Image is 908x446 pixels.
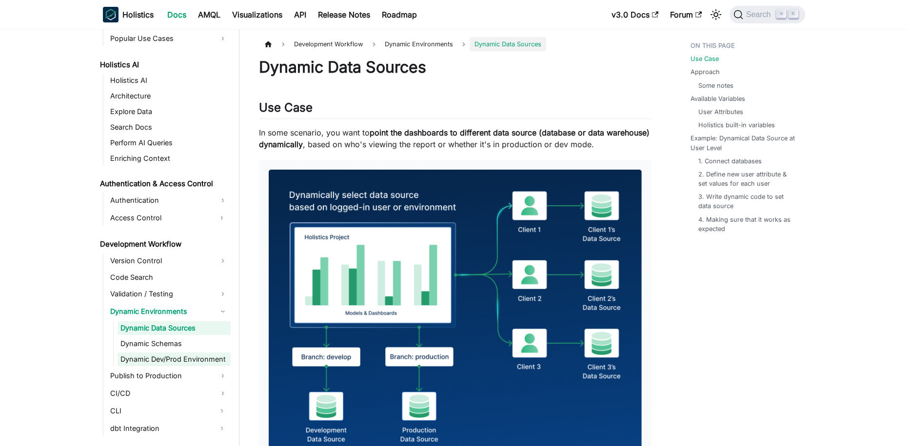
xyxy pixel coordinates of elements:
a: Search Docs [107,120,231,134]
a: Authentication & Access Control [97,177,231,191]
a: Dynamic Environments [107,304,231,319]
span: Search [743,10,777,19]
img: Holistics [103,7,118,22]
a: 4. Making sure that it works as expected [698,215,795,233]
kbd: K [789,10,798,19]
button: Expand sidebar category 'CLI' [213,403,231,419]
a: Explore Data [107,105,231,118]
a: Roadmap [376,7,423,22]
span: Development Workflow [289,37,368,51]
a: Use Case [691,54,719,63]
a: 1. Connect databases [698,156,762,166]
strong: point the dashboards to different data source (database or data warehouse) dynamically [259,128,650,149]
nav: Docs sidebar [93,29,239,446]
a: 3. Write dynamic code to set data source [698,192,795,211]
a: Version Control [107,253,231,269]
button: Expand sidebar category 'dbt Integration' [213,421,231,436]
a: Validation / Testing [107,286,231,302]
span: Dynamic Data Sources [470,37,546,51]
span: Dynamic Environments [380,37,458,51]
a: Visualizations [226,7,288,22]
a: Holistics built-in variables [698,120,775,130]
button: Search (Command+K) [730,6,805,23]
a: AMQL [192,7,226,22]
a: Some notes [698,81,733,90]
kbd: ⌘ [776,10,786,19]
a: Authentication [107,193,231,208]
a: dbt Integration [107,421,213,436]
nav: Breadcrumbs [259,37,651,51]
a: Approach [691,67,720,77]
a: Forum [664,7,708,22]
a: Available Variables [691,94,745,103]
a: Release Notes [312,7,376,22]
a: Holistics AI [107,74,231,87]
b: Holistics [122,9,154,20]
a: Architecture [107,89,231,103]
a: Holistics AI [97,58,231,72]
button: Expand sidebar category 'Access Control' [213,210,231,226]
a: Access Control [107,210,213,226]
p: In some scenario, you want to , based on who's viewing the report or whether it's in production o... [259,127,651,150]
a: Dynamic Data Sources [118,321,231,335]
a: v3.0 Docs [606,7,664,22]
a: API [288,7,312,22]
h1: Dynamic Data Sources [259,58,651,77]
a: Dynamic Dev/Prod Environment [118,352,231,366]
a: Perform AI Queries [107,136,231,150]
a: CLI [107,403,213,419]
a: HolisticsHolistics [103,7,154,22]
a: CI/CD [107,386,231,401]
a: Popular Use Cases [107,31,231,46]
a: Docs [161,7,192,22]
a: User Attributes [698,107,743,116]
a: 2. Define new user attribute & set values for each user [698,170,795,188]
button: Switch between dark and light mode (currently light mode) [708,7,724,22]
a: Code Search [107,271,231,284]
a: Home page [259,37,277,51]
h2: Use Case [259,100,651,119]
a: Example: Dynamical Data Source at User Level [691,134,799,152]
a: Enriching Context [107,152,231,165]
a: Dynamic Schemas [118,337,231,350]
a: Development Workflow [97,237,231,251]
a: Publish to Production [107,368,231,384]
